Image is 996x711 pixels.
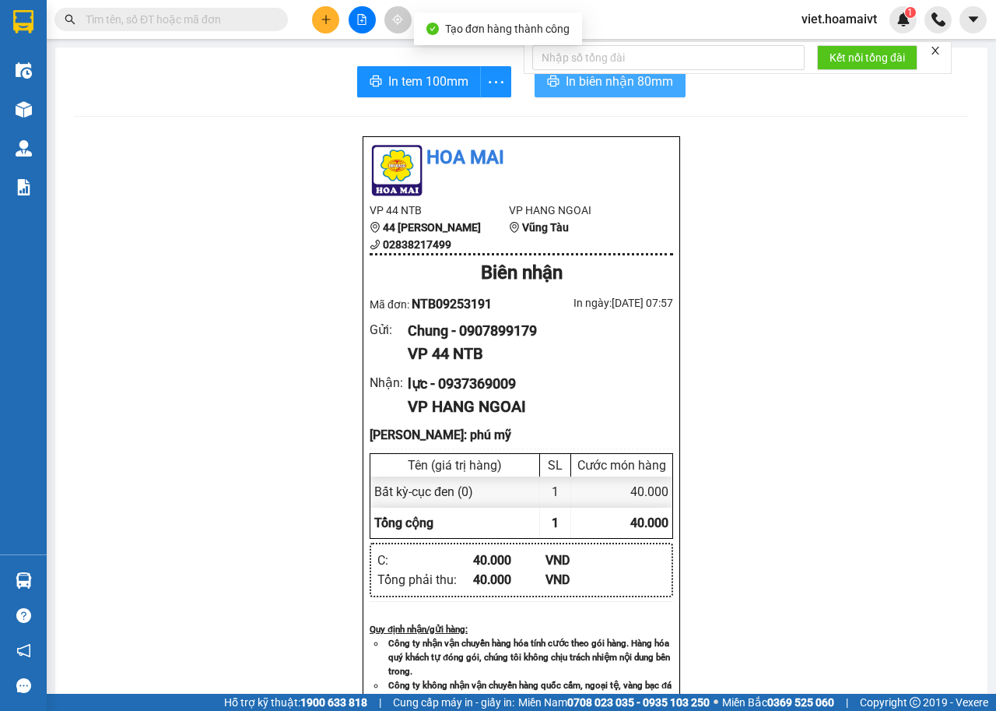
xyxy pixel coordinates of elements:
div: Mã đơn: [370,294,521,314]
strong: 1900 633 818 [300,696,367,709]
div: [PERSON_NAME]: phú mỹ [370,425,673,445]
span: Tạo đơn hàng thành công [445,23,570,35]
span: Hỗ trợ kỹ thuật: [224,694,367,711]
span: plus [321,14,331,25]
strong: Công ty không nhận vận chuyển hàng quốc cấm, ngoại tệ, vàng bạc đá quý. [388,680,672,705]
span: phone [370,239,381,250]
li: VP HANG NGOAI [509,202,648,219]
span: 1 [907,7,913,18]
img: phone-icon [931,12,945,26]
div: VP 44 NTB [408,342,661,366]
strong: 0708 023 035 - 0935 103 250 [567,696,710,709]
div: VP HANG NGOAI [408,395,661,419]
span: Miền Nam [518,694,710,711]
span: aim [392,14,403,25]
div: Biên nhận [370,259,673,288]
span: printer [370,75,382,90]
div: 40.000 [571,477,672,507]
span: copyright [910,697,921,708]
sup: 1 [905,7,916,18]
span: ⚪️ [714,699,718,706]
span: | [846,694,848,711]
img: icon-new-feature [896,12,910,26]
span: 40.000 [630,516,668,530]
div: Tên (giá trị hàng) [374,458,535,473]
button: printerIn biên nhận 80mm [535,66,686,97]
span: Tổng cộng [374,516,433,530]
b: 02838217499 [383,238,451,251]
span: printer [547,75,559,90]
li: Hoa Mai [8,8,226,37]
span: message [16,678,31,693]
div: lực - 0937369009 [408,373,661,395]
button: aim [384,6,412,33]
div: Cước món hàng [575,458,668,473]
div: C : [377,551,473,570]
span: caret-down [966,12,980,26]
span: environment [370,222,381,233]
span: close [930,45,941,56]
span: check-circle [426,23,439,35]
span: viet.hoamaivt [789,9,889,29]
img: logo-vxr [13,10,33,33]
div: Tổng phải thu : [377,570,473,590]
span: NTB09253191 [412,297,492,312]
b: 154/1 Bình Giã, P 8 [107,86,205,115]
strong: 0369 525 060 [767,696,834,709]
div: SL [544,458,566,473]
img: warehouse-icon [16,140,32,157]
div: 1 [540,477,571,507]
li: VP 44 NTB [8,66,107,83]
span: In tem 100mm [388,72,468,91]
span: environment [107,86,118,97]
li: VP 44 NTB [370,202,509,219]
div: VND [545,551,618,570]
span: Bất kỳ - cục đen (0) [374,484,473,499]
input: Tìm tên, số ĐT hoặc mã đơn [86,11,269,28]
button: plus [312,6,339,33]
button: caret-down [959,6,987,33]
div: 40.000 [473,570,545,590]
span: search [65,14,75,25]
span: Miền Bắc [722,694,834,711]
span: Cung cấp máy in - giấy in: [393,694,514,711]
img: warehouse-icon [16,572,32,589]
strong: Công ty nhận vận chuyển hàng hóa tính cước theo gói hàng. Hàng hóa quý khách tự đóng gói, chúng t... [388,638,670,677]
b: Vũng Tàu [522,221,569,234]
span: In biên nhận 80mm [566,72,673,91]
input: Nhập số tổng đài [532,45,805,70]
span: 1 [552,516,559,530]
img: warehouse-icon [16,62,32,79]
div: In ngày: [DATE] 07:57 [521,294,673,312]
span: question-circle [16,608,31,623]
span: | [379,694,381,711]
span: file-add [356,14,367,25]
img: solution-icon [16,179,32,195]
div: VND [545,570,618,590]
span: Kết nối tổng đài [829,49,905,66]
button: file-add [349,6,376,33]
button: more [480,66,511,97]
span: more [481,72,510,92]
li: Hoa Mai [370,143,673,173]
span: notification [16,643,31,658]
div: Quy định nhận/gửi hàng : [370,622,673,636]
div: Chung - 0907899179 [408,320,661,342]
button: printerIn tem 100mm [357,66,481,97]
b: 44 [PERSON_NAME] [383,221,481,234]
span: environment [509,222,520,233]
span: environment [8,86,19,97]
div: 40.000 [473,551,545,570]
img: logo.jpg [8,8,62,62]
div: Nhận : [370,373,408,392]
img: warehouse-icon [16,101,32,118]
li: VP Bình Giã [107,66,207,83]
button: Kết nối tổng đài [817,45,917,70]
img: logo.jpg [370,143,424,198]
div: Gửi : [370,320,408,340]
